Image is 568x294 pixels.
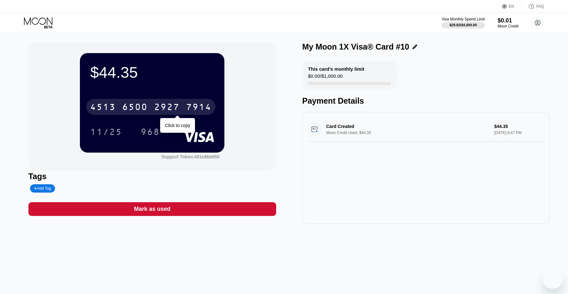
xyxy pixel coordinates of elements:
[90,128,122,138] div: 11/25
[154,103,180,113] div: 2927
[90,103,116,113] div: 4513
[122,103,148,113] div: 6500
[498,17,518,24] div: $0.01
[86,99,215,115] div: 4513650029277914
[536,4,544,9] div: FAQ
[28,202,276,216] div: Mark as used
[542,268,563,289] iframe: Button to launch messaging window
[498,24,518,28] div: Moon Credit
[498,17,518,28] div: $0.01Moon Credit
[28,172,276,181] div: Tags
[85,124,127,140] div: 11/25
[441,17,485,28] div: Visa Monthly Spend Limit$29.82/$4,000.00
[441,17,485,21] div: Visa Monthly Spend Limit
[509,4,514,9] div: EN
[302,96,550,106] div: Payment Details
[165,123,190,128] div: Click to copy
[186,103,212,113] div: 7914
[308,73,343,82] div: $0.00 / $1,000.00
[522,3,544,10] div: FAQ
[161,154,220,159] div: Support Token: 451e8bb655
[308,66,364,72] div: This card’s monthly limit
[136,124,165,140] div: 968
[34,186,51,191] div: Add Tag
[502,3,522,10] div: EN
[141,128,160,138] div: 968
[30,184,55,193] div: Add Tag
[449,23,477,27] div: $29.82 / $4,000.00
[161,154,220,159] div: Support Token:451e8bb655
[134,205,170,213] div: Mark as used
[302,42,409,52] div: My Moon 1X Visa® Card #10
[90,63,214,81] div: $44.35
